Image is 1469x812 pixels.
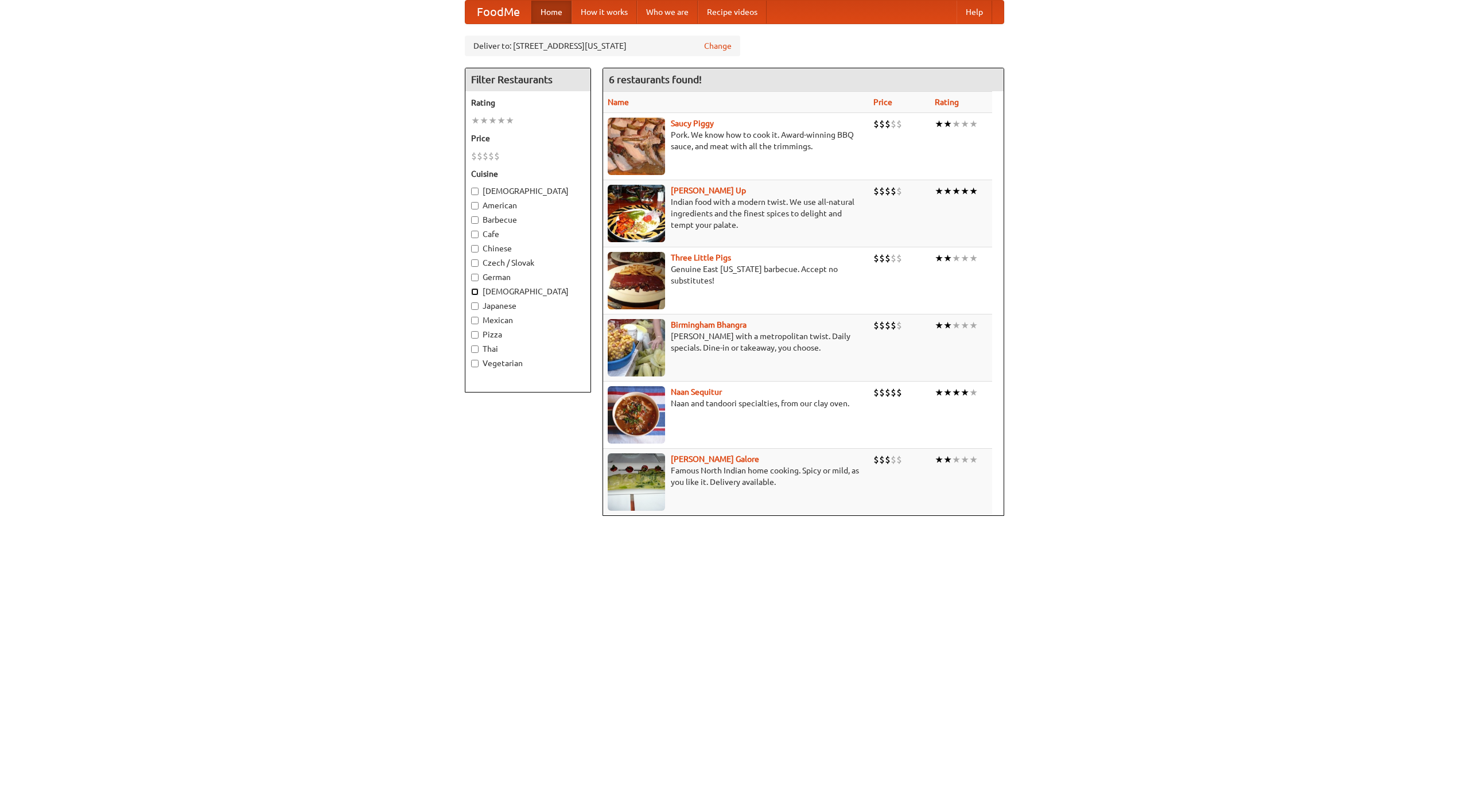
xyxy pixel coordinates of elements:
[671,186,746,195] b: [PERSON_NAME] Up
[480,114,488,127] li: ★
[608,319,665,376] img: bhangra.jpg
[471,257,585,269] label: Czech / Slovak
[471,231,479,238] input: Cafe
[471,271,585,283] label: German
[873,386,879,399] li: $
[471,216,479,224] input: Barbecue
[879,386,885,399] li: $
[879,453,885,466] li: $
[952,252,961,265] li: ★
[471,259,479,267] input: Czech / Slovak
[471,358,585,369] label: Vegetarian
[471,243,585,254] label: Chinese
[896,118,902,130] li: $
[671,320,747,329] a: Birmingham Bhangra
[471,188,479,195] input: [DEMOGRAPHIC_DATA]
[698,1,767,24] a: Recipe videos
[885,453,891,466] li: $
[873,319,879,332] li: $
[873,185,879,197] li: $
[608,398,864,409] p: Naan and tandoori specialties, from our clay oven.
[471,202,479,209] input: American
[935,252,943,265] li: ★
[471,114,480,127] li: ★
[471,329,585,340] label: Pizza
[961,252,969,265] li: ★
[471,168,585,180] h5: Cuisine
[961,386,969,399] li: ★
[969,386,978,399] li: ★
[488,150,494,162] li: $
[609,74,702,85] ng-pluralize: 6 restaurants found!
[885,386,891,399] li: $
[952,185,961,197] li: ★
[671,387,722,397] b: Naan Sequitur
[957,1,992,24] a: Help
[572,1,637,24] a: How it works
[608,185,665,242] img: curryup.jpg
[471,274,479,281] input: German
[952,386,961,399] li: ★
[891,118,896,130] li: $
[494,150,500,162] li: $
[608,453,665,511] img: currygalore.jpg
[465,36,740,56] div: Deliver to: [STREET_ADDRESS][US_STATE]
[943,386,952,399] li: ★
[471,302,479,310] input: Japanese
[952,118,961,130] li: ★
[873,252,879,265] li: $
[488,114,497,127] li: ★
[531,1,572,24] a: Home
[608,263,864,286] p: Genuine East [US_STATE] barbecue. Accept no substitutes!
[891,386,896,399] li: $
[943,118,952,130] li: ★
[471,185,585,197] label: [DEMOGRAPHIC_DATA]
[471,345,479,353] input: Thai
[873,453,879,466] li: $
[506,114,514,127] li: ★
[671,253,731,262] a: Three Little Pigs
[471,317,479,324] input: Mexican
[969,185,978,197] li: ★
[471,360,479,367] input: Vegetarian
[885,252,891,265] li: $
[879,185,885,197] li: $
[704,40,732,52] a: Change
[961,118,969,130] li: ★
[891,319,896,332] li: $
[969,319,978,332] li: ★
[935,185,943,197] li: ★
[465,1,531,24] a: FoodMe
[969,453,978,466] li: ★
[608,118,665,175] img: saucy.jpg
[471,288,479,296] input: [DEMOGRAPHIC_DATA]
[935,118,943,130] li: ★
[671,454,759,464] a: [PERSON_NAME] Galore
[935,319,943,332] li: ★
[879,118,885,130] li: $
[943,252,952,265] li: ★
[471,228,585,240] label: Cafe
[885,185,891,197] li: $
[935,386,943,399] li: ★
[471,97,585,108] h5: Rating
[879,319,885,332] li: $
[471,200,585,211] label: American
[891,252,896,265] li: $
[935,98,959,107] a: Rating
[471,331,479,339] input: Pizza
[961,319,969,332] li: ★
[891,453,896,466] li: $
[885,319,891,332] li: $
[896,386,902,399] li: $
[952,453,961,466] li: ★
[961,185,969,197] li: ★
[608,252,665,309] img: littlepigs.jpg
[471,300,585,312] label: Japanese
[471,214,585,226] label: Barbecue
[608,386,665,444] img: naansequitur.jpg
[952,319,961,332] li: ★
